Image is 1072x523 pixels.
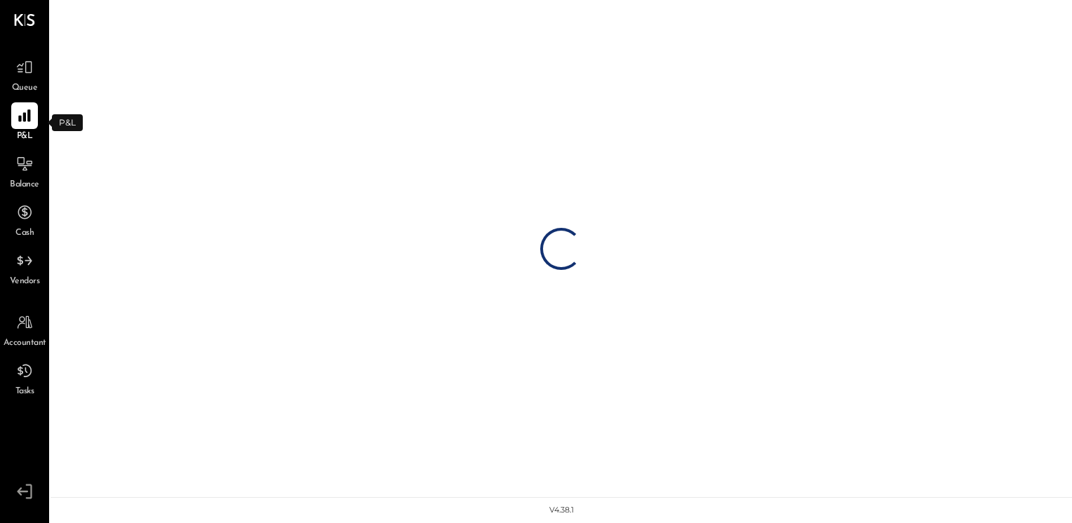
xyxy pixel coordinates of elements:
span: Balance [10,179,39,191]
a: Accountant [1,309,48,350]
a: Tasks [1,358,48,398]
a: Vendors [1,247,48,288]
a: Balance [1,151,48,191]
a: Cash [1,199,48,240]
a: Queue [1,54,48,95]
a: P&L [1,102,48,143]
span: Vendors [10,276,40,288]
span: Cash [15,227,34,240]
div: P&L [52,114,83,131]
span: P&L [17,130,33,143]
span: Tasks [15,386,34,398]
div: v 4.38.1 [549,505,574,516]
span: Accountant [4,337,46,350]
span: Queue [12,82,38,95]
